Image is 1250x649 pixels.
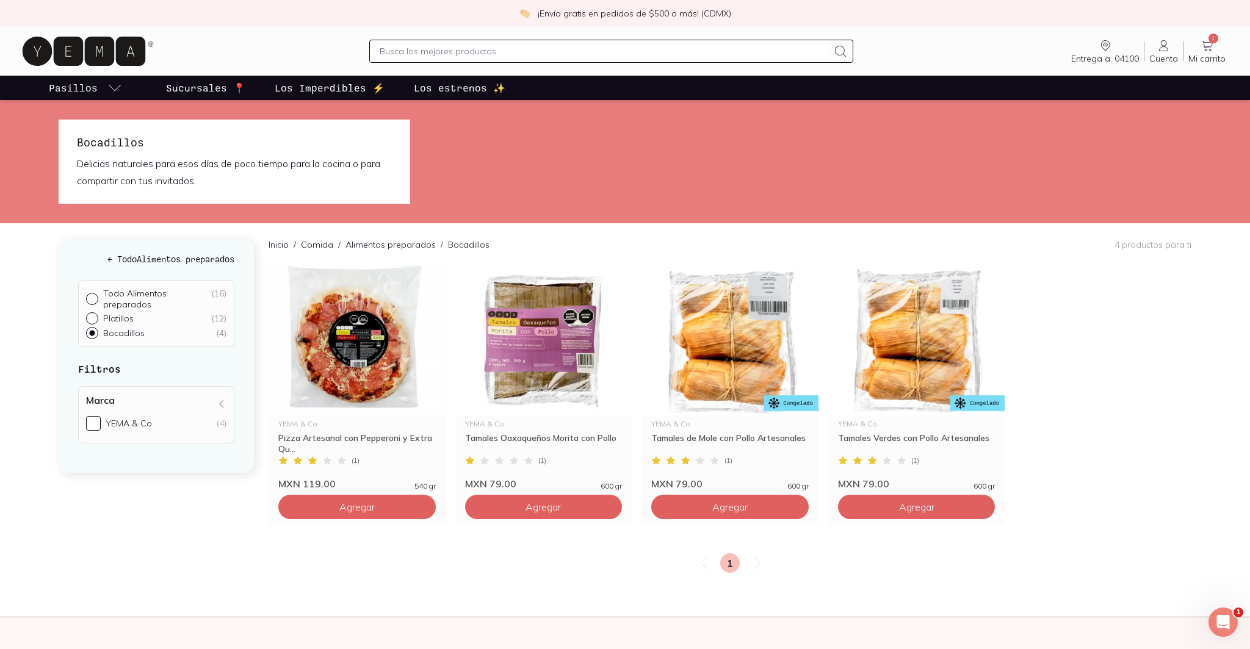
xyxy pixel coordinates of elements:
[164,76,248,100] a: Sucursales 📍
[301,239,333,250] a: Comida
[78,253,234,265] h5: ← Todo Alimentos preparados
[519,8,530,19] img: check
[436,238,448,251] span: /
[641,265,818,415] img: Tamales de Mole Con Pollo 4 Pzas
[911,457,919,464] span: ( 1 )
[272,76,387,100] a: Los Imperdibles ⚡️
[103,313,134,324] p: Platillos
[465,420,623,428] div: YEMA & Co
[899,501,934,513] span: Agregar
[77,134,392,150] h1: Bocadillos
[974,482,995,490] span: 600 gr
[414,482,436,490] span: 540 gr
[538,457,546,464] span: ( 1 )
[106,418,152,429] div: YEMA & Co
[78,253,234,265] a: ← TodoAlimentos preparados
[448,238,490,251] p: Bocadillos
[217,418,226,429] div: (4)
[465,495,623,519] button: Agregar
[211,313,226,324] div: ( 12 )
[787,482,809,490] span: 600 gr
[838,420,995,428] div: YEMA & Co
[1149,53,1178,64] span: Cuenta
[86,394,115,406] h4: Marca
[1183,38,1230,64] a: 1Mi carrito
[651,478,703,490] span: MXN 79.00
[78,386,234,443] div: Marca
[339,501,375,513] span: Agregar
[414,81,505,95] p: Los estrenos ✨
[166,81,245,95] p: Sucursales 📍
[211,288,226,310] div: ( 16 )
[1071,53,1139,64] span: Entrega a: 04100
[724,457,732,464] span: ( 1 )
[1208,34,1218,43] span: 1
[103,288,211,310] p: Todo Alimentos preparados
[651,420,809,428] div: YEMA & Co
[538,7,731,20] p: ¡Envío gratis en pedidos de $500 o más! (CDMX)
[651,495,809,519] button: Agregar
[86,416,101,431] input: YEMA & Co(4)
[828,265,1005,490] a: Tamales Verdes Con Pollo 4 pzasYEMA & CoTamales Verdes con Pollo Artesanales(1)MXN 79.00600 gr
[838,495,995,519] button: Agregar
[712,501,748,513] span: Agregar
[380,44,829,59] input: Busca los mejores productos
[278,420,436,428] div: YEMA & Co
[838,432,995,454] div: Tamales Verdes con Pollo Artesanales
[216,328,226,339] div: ( 4 )
[455,265,632,490] a: Tamales Oaxaqueños Morita con PolloYEMA & CoTamales Oaxaqueños Morita con Pollo(1)MXN 79.00600 gr
[1144,38,1183,64] a: Cuenta
[278,432,436,454] div: Pizza Artesanal con Pepperoni y Extra Qu...
[601,482,622,490] span: 600 gr
[651,432,809,454] div: Tamales de Mole con Pollo Artesanales
[1188,53,1226,64] span: Mi carrito
[46,76,125,100] a: pasillo-todos-link
[333,238,345,251] span: /
[1115,239,1191,250] p: 4 productos para ti
[78,363,121,375] strong: Filtros
[828,265,1005,415] img: Tamales Verdes Con Pollo 4 pzas
[1208,608,1238,637] iframe: Intercom live chat
[526,501,561,513] span: Agregar
[352,457,359,464] span: ( 1 )
[278,495,436,519] button: Agregar
[77,155,392,189] p: Delicias naturales para esos días de poco tiempo para la cocina o para compartir con tus invitados.
[103,328,145,339] p: Bocadillos
[465,432,623,454] div: Tamales Oaxaqueños Morita con Pollo
[641,265,818,490] a: Tamales de Mole Con Pollo 4 PzasYEMA & CoTamales de Mole con Pollo Artesanales(1)MXN 79.00600 gr
[345,239,436,250] a: Alimentos preparados
[838,478,889,490] span: MXN 79.00
[269,265,446,415] img: Pizza Pepperoni con extra queso YEMA
[49,81,98,95] p: Pasillos
[289,238,301,251] span: /
[720,553,740,573] a: 1
[1234,608,1243,617] span: 1
[465,478,516,490] span: MXN 79.00
[269,239,289,250] a: Inicio
[455,265,632,415] img: Tamales Oaxaqueños Morita con Pollo
[269,265,446,490] a: Pizza Pepperoni con extra queso YEMAYEMA & CoPizza Artesanal con Pepperoni y Extra Qu...(1)MXN 11...
[1066,38,1144,64] a: Entrega a: 04100
[275,81,385,95] p: Los Imperdibles ⚡️
[411,76,508,100] a: Los estrenos ✨
[278,478,336,490] span: MXN 119.00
